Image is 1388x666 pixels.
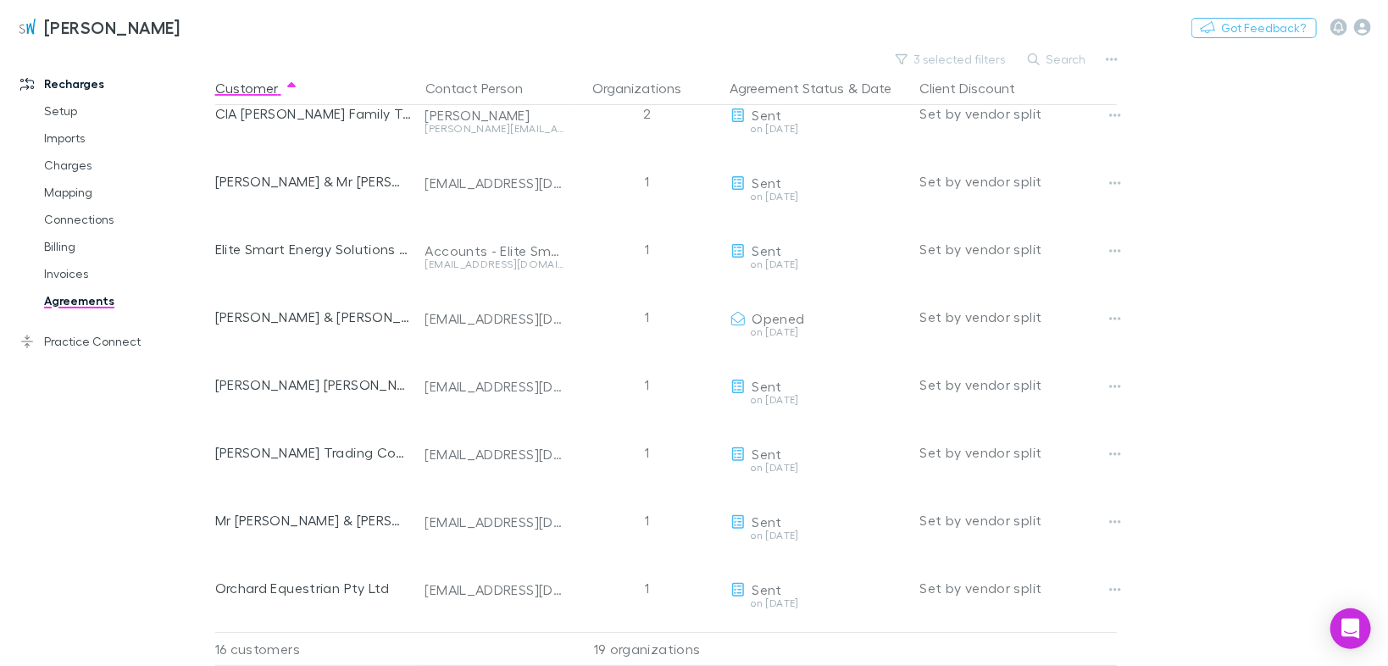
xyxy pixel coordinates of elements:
span: Sent [752,242,782,258]
div: [EMAIL_ADDRESS][DOMAIN_NAME] [425,378,564,395]
div: Open Intercom Messenger [1330,608,1371,649]
span: Sent [752,446,782,462]
div: 2 [571,80,724,147]
div: Set by vendor split [920,351,1117,419]
div: [EMAIL_ADDRESS][DOMAIN_NAME] [425,446,564,463]
div: 16 customers [215,632,419,666]
div: [PERSON_NAME][EMAIL_ADDRESS][DOMAIN_NAME] [425,124,564,134]
span: Sent [752,175,782,191]
div: [EMAIL_ADDRESS][DOMAIN_NAME] [425,259,564,269]
h3: [PERSON_NAME] [44,17,180,37]
button: Client Discount [920,71,1036,105]
a: Agreements [27,287,222,314]
a: Recharges [3,70,222,97]
div: Set by vendor split [920,419,1117,486]
div: 1 [571,419,724,486]
div: Orchard Equestrian Pty Ltd [215,554,412,622]
button: 3 selected filters [887,49,1016,69]
div: on [DATE] [730,598,907,608]
a: [PERSON_NAME] [7,7,191,47]
a: Practice Connect [3,328,222,355]
div: Set by vendor split [920,486,1117,554]
button: Organizations [592,71,702,105]
div: on [DATE] [730,463,907,473]
div: [EMAIL_ADDRESS][DOMAIN_NAME] [425,581,564,598]
div: Elite Smart Energy Solutions Pty Ltd [215,215,412,283]
div: 1 [571,147,724,215]
div: Set by vendor split [920,215,1117,283]
a: Imports [27,125,222,152]
div: [PERSON_NAME] [PERSON_NAME] [215,351,412,419]
div: on [DATE] [730,327,907,337]
div: 19 organizations [571,632,724,666]
a: Connections [27,206,222,233]
div: 1 [571,554,724,622]
div: Accounts - Elite Smart Energy Solutions Pty Ltd [425,242,564,259]
button: Date [862,71,892,105]
div: on [DATE] [730,530,907,541]
button: Agreement Status [730,71,845,105]
span: Sent [752,581,782,597]
img: Sinclair Wilson's Logo [17,17,37,37]
span: Opened [752,310,805,326]
div: on [DATE] [730,124,907,134]
div: [EMAIL_ADDRESS][DOMAIN_NAME] [425,513,564,530]
a: Invoices [27,260,222,287]
a: Billing [27,233,222,260]
div: on [DATE] [730,191,907,202]
div: Set by vendor split [920,554,1117,622]
a: Charges [27,152,222,179]
div: & [730,71,907,105]
div: [EMAIL_ADDRESS][DOMAIN_NAME] [425,175,564,191]
div: on [DATE] [730,259,907,269]
span: Sent [752,107,782,123]
div: CIA [PERSON_NAME] Family Trust [215,80,412,147]
div: on [DATE] [730,395,907,405]
button: Contact Person [425,71,544,105]
div: [PERSON_NAME] Trading Company No 1 Pty Ltd, [PERSON_NAME] Trading Company No 2 Pty Ltd & [PERSON_... [215,419,412,486]
div: [PERSON_NAME] & Mr [PERSON_NAME] [215,147,412,215]
button: Got Feedback? [1191,18,1317,38]
a: Mapping [27,179,222,206]
a: Setup [27,97,222,125]
span: Sent [752,378,782,394]
div: 1 [571,215,724,283]
div: Set by vendor split [920,283,1117,351]
button: Search [1019,49,1097,69]
div: Mr [PERSON_NAME] & [PERSON_NAME] [215,486,412,554]
div: [EMAIL_ADDRESS][DOMAIN_NAME] [425,310,564,327]
div: 1 [571,486,724,554]
div: Set by vendor split [920,147,1117,215]
button: Customer [215,71,298,105]
div: Set by vendor split [920,80,1117,147]
div: 1 [571,351,724,419]
div: [PERSON_NAME] [425,107,564,124]
span: Sent [752,513,782,530]
div: 1 [571,283,724,351]
div: [PERSON_NAME] & [PERSON_NAME] Trust [215,283,412,351]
